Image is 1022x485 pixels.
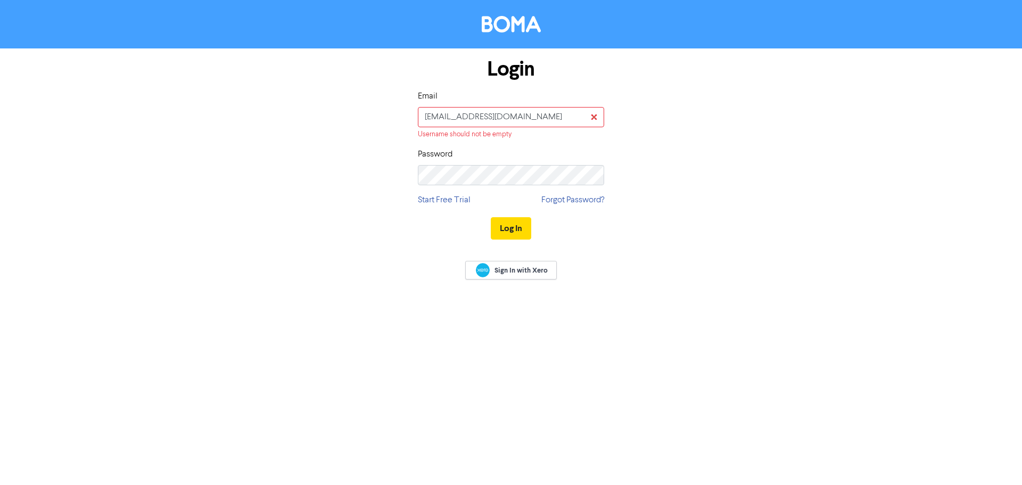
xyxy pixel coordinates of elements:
[418,90,438,103] label: Email
[541,194,604,207] a: Forgot Password?
[465,261,557,280] a: Sign In with Xero
[418,129,604,139] div: Username should not be empty
[418,57,604,81] h1: Login
[418,148,452,161] label: Password
[494,266,548,275] span: Sign In with Xero
[969,434,1022,485] iframe: Chat Widget
[476,263,490,277] img: Xero logo
[482,16,541,32] img: BOMA Logo
[418,194,471,207] a: Start Free Trial
[491,217,531,240] button: Log In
